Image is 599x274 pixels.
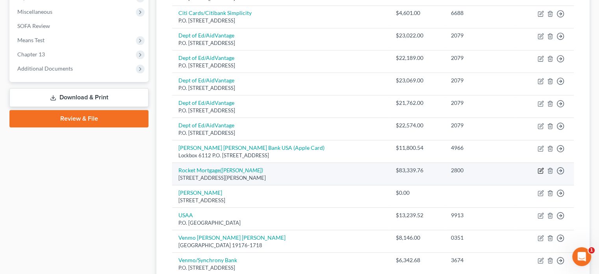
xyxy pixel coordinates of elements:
div: Lockbox 6112 P.O. [STREET_ADDRESS] [178,152,383,159]
div: $0.00 [396,189,438,197]
div: [GEOGRAPHIC_DATA] 19176-1718 [178,242,383,249]
div: $11,800.54 [396,144,438,152]
a: Dept of Ed/AidVantage [178,99,234,106]
span: Means Test [17,37,45,43]
div: 2079 [451,99,509,107]
div: 2079 [451,32,509,39]
a: Rocket Mortgage([PERSON_NAME]) [178,167,263,173]
a: [PERSON_NAME] [PERSON_NAME] Bank USA (Apple Card) [178,144,325,151]
div: P.O. [STREET_ADDRESS] [178,84,383,92]
div: $4,601.00 [396,9,438,17]
span: SOFA Review [17,22,50,29]
div: 3674 [451,256,509,264]
div: [STREET_ADDRESS] [178,197,383,204]
a: SOFA Review [11,19,148,33]
a: Review & File [9,110,148,127]
div: 2079 [451,121,509,129]
div: P.O. [STREET_ADDRESS] [178,62,383,69]
div: $21,762.00 [396,99,438,107]
div: 2079 [451,54,509,62]
div: P.O. [STREET_ADDRESS] [178,39,383,47]
div: $23,022.00 [396,32,438,39]
div: $22,574.00 [396,121,438,129]
div: P.O. [STREET_ADDRESS] [178,17,383,24]
a: Dept of Ed/AidVantage [178,77,234,84]
a: Venmo [PERSON_NAME] [PERSON_NAME] [178,234,286,241]
div: P.O. [STREET_ADDRESS] [178,107,383,114]
div: $13,239.52 [396,211,438,219]
span: Miscellaneous [17,8,52,15]
div: $23,069.00 [396,76,438,84]
div: 6688 [451,9,509,17]
span: Additional Documents [17,65,73,72]
a: Dept of Ed/AidVantage [178,122,234,129]
span: Chapter 13 [17,51,45,58]
div: P.O. [STREET_ADDRESS] [178,264,383,272]
i: ([PERSON_NAME]) [220,167,263,173]
div: 2079 [451,76,509,84]
div: $22,189.00 [396,54,438,62]
div: 2800 [451,166,509,174]
div: $83,339.76 [396,166,438,174]
div: $6,342.68 [396,256,438,264]
div: $8,146.00 [396,234,438,242]
iframe: Intercom live chat [572,247,591,266]
a: Dept of Ed/AidVantage [178,32,234,39]
a: Dept of Ed/AidVantage [178,54,234,61]
a: Download & Print [9,88,148,107]
a: USAA [178,212,193,218]
div: P.O. [STREET_ADDRESS] [178,129,383,137]
div: [STREET_ADDRESS][PERSON_NAME] [178,174,383,182]
a: [PERSON_NAME] [178,189,222,196]
span: 1 [588,247,595,253]
div: 0351 [451,234,509,242]
a: Venmo/Synchrony Bank [178,257,237,263]
a: Citi Cards/Citibank Simplicity [178,9,252,16]
div: P.O. [GEOGRAPHIC_DATA] [178,219,383,227]
div: 9913 [451,211,509,219]
div: 4966 [451,144,509,152]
